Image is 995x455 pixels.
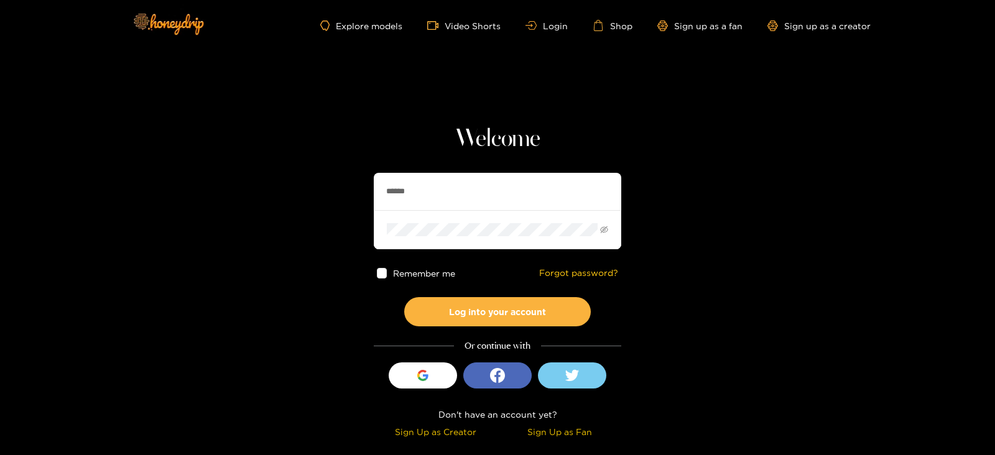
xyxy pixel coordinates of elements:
[501,425,618,439] div: Sign Up as Fan
[525,21,568,30] a: Login
[377,425,494,439] div: Sign Up as Creator
[320,21,402,31] a: Explore models
[404,297,591,326] button: Log into your account
[394,269,456,278] span: Remember me
[427,20,445,31] span: video-camera
[657,21,743,31] a: Sign up as a fan
[374,124,621,154] h1: Welcome
[767,21,871,31] a: Sign up as a creator
[374,407,621,421] div: Don't have an account yet?
[539,268,618,278] a: Forgot password?
[427,20,501,31] a: Video Shorts
[600,226,608,234] span: eye-invisible
[374,339,621,353] div: Or continue with
[593,20,632,31] a: Shop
